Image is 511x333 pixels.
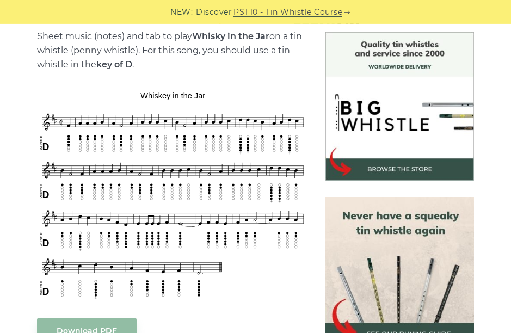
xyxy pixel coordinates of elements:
span: NEW: [170,6,193,18]
strong: key of D [96,59,132,70]
img: BigWhistle Tin Whistle Store [325,32,474,181]
span: Discover [196,6,232,18]
a: PST10 - Tin Whistle Course [233,6,342,18]
strong: Whisky in the Jar [192,31,269,41]
p: Sheet music (notes) and tab to play on a tin whistle (penny whistle). For this song, you should u... [37,29,309,72]
img: Whiskey in the Jar Tin Whistle Tab & Sheet Music [37,88,309,301]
